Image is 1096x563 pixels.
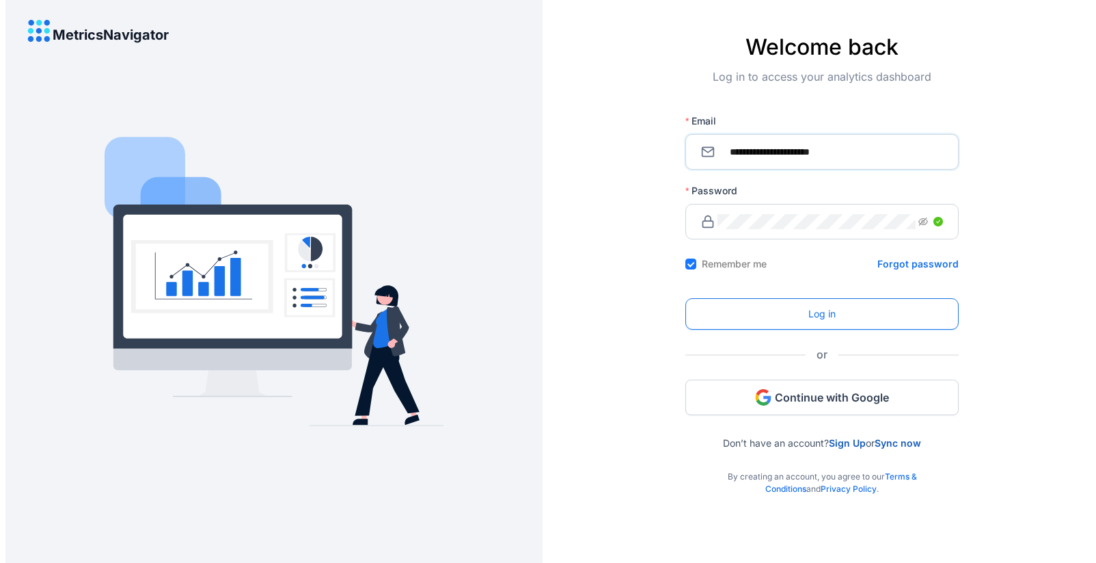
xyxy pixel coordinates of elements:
input: Email [717,144,943,159]
label: Email [685,114,726,128]
span: or [806,346,838,363]
button: Log in [685,298,959,330]
a: Forgot password [877,257,959,271]
span: Continue with Google [775,390,889,405]
input: Password [717,214,916,229]
a: Privacy Policy [821,484,877,494]
span: eye-invisible [918,217,928,226]
span: Remember me [696,257,772,271]
div: Log in to access your analytics dashboard [685,68,959,107]
button: Continue with Google [685,380,959,415]
span: Log in [808,306,836,322]
div: By creating an account, you agree to our and . [685,449,959,495]
a: Sync now [875,437,921,449]
a: Sign Up [829,437,866,449]
label: Password [685,184,747,198]
h4: MetricsNavigator [53,27,169,42]
h4: Welcome back [685,34,959,60]
div: Don’t have an account? or [685,415,959,449]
